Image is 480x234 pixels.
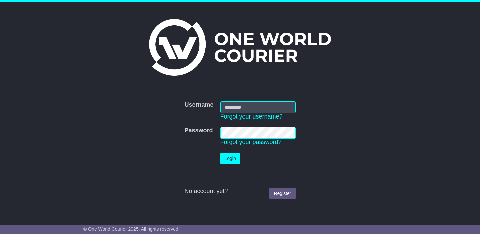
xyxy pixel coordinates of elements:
a: Register [269,188,295,199]
label: Password [184,127,213,134]
div: No account yet? [184,188,295,195]
img: One World [149,19,331,76]
label: Username [184,101,213,109]
a: Forgot your username? [220,113,283,120]
span: © One World Courier 2025. All rights reserved. [83,226,180,232]
a: Forgot your password? [220,139,282,145]
button: Login [220,153,240,164]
